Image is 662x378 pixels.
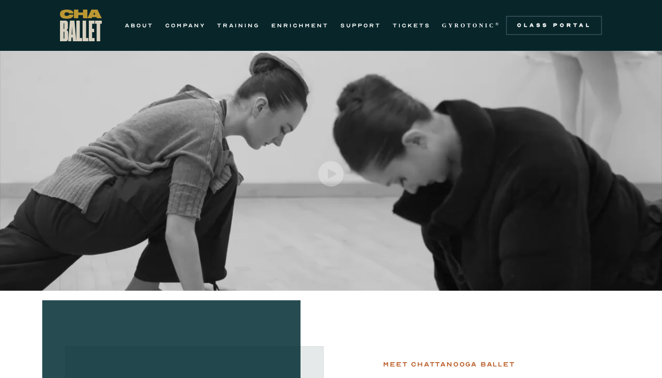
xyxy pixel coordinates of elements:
[383,359,515,370] div: Meet chattanooga ballet
[271,20,329,31] a: ENRICHMENT
[506,16,602,35] a: Class Portal
[165,20,205,31] a: COMPANY
[125,20,154,31] a: ABOUT
[217,20,260,31] a: TRAINING
[393,20,431,31] a: TICKETS
[340,20,381,31] a: SUPPORT
[512,22,596,29] div: Class Portal
[495,22,501,26] sup: ®
[442,20,501,31] a: GYROTONIC®
[60,10,102,41] a: home
[442,22,495,29] strong: GYROTONIC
